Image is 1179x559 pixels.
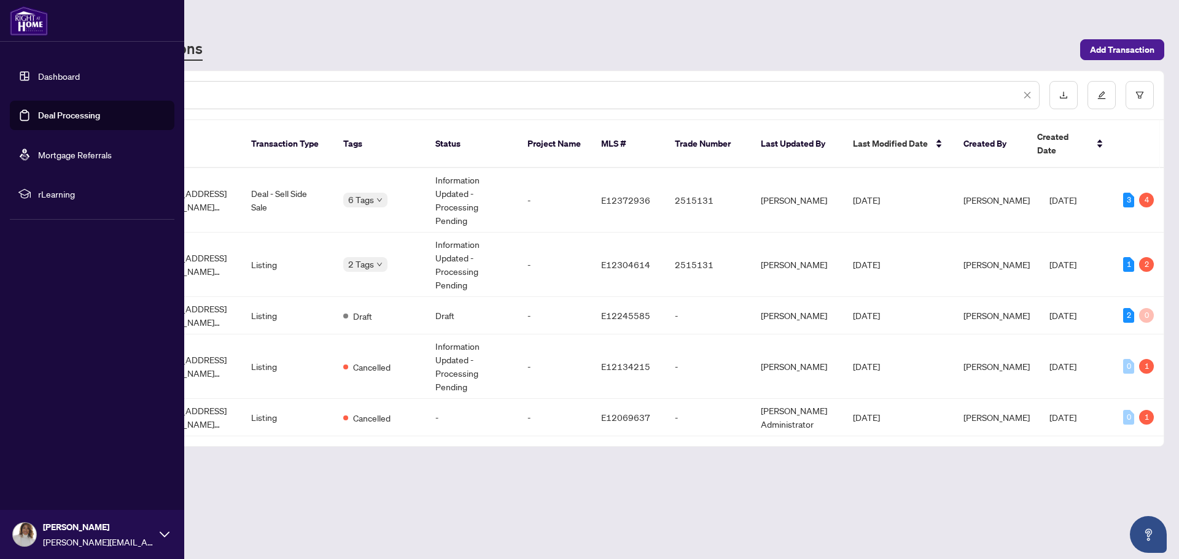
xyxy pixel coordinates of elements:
td: - [518,297,591,334]
td: - [665,334,751,399]
span: Last Modified Date [853,137,928,150]
td: [PERSON_NAME] [751,168,843,233]
span: [STREET_ADDRESS][PERSON_NAME][PERSON_NAME] [148,187,232,214]
span: Cancelled [353,411,391,425]
span: [DATE] [1049,259,1076,270]
span: down [376,197,383,203]
div: 3 [1123,193,1134,207]
span: rLearning [38,187,166,201]
span: [PERSON_NAME] [43,520,154,534]
div: 2 [1123,308,1134,323]
span: Cancelled [353,360,391,374]
div: 0 [1123,359,1134,374]
td: - [518,334,591,399]
span: [DATE] [853,195,880,206]
td: [PERSON_NAME] [751,233,843,297]
span: [DATE] [853,310,880,321]
span: [PERSON_NAME][EMAIL_ADDRESS][DOMAIN_NAME] [43,535,154,549]
span: 2 Tags [348,257,374,271]
div: 1 [1139,410,1154,425]
span: [DATE] [853,361,880,372]
th: Project Name [518,120,591,168]
th: Created Date [1027,120,1113,168]
td: 2515131 [665,233,751,297]
td: Listing [241,334,333,399]
span: [DATE] [1049,310,1076,321]
th: MLS # [591,120,665,168]
td: Information Updated - Processing Pending [426,168,518,233]
span: [STREET_ADDRESS][PERSON_NAME][PERSON_NAME] [148,251,232,278]
td: - [426,399,518,436]
span: [DATE] [853,412,880,423]
img: Profile Icon [13,523,36,546]
th: Last Updated By [751,120,843,168]
span: E12245585 [601,310,650,321]
span: [STREET_ADDRESS][PERSON_NAME][PERSON_NAME] [148,302,232,329]
button: filter [1126,81,1154,109]
span: E12372936 [601,195,650,206]
span: Draft [353,309,372,323]
td: [PERSON_NAME] [751,334,843,399]
span: filter [1135,91,1144,99]
span: [STREET_ADDRESS][PERSON_NAME][PERSON_NAME] [148,353,232,380]
span: E12134215 [601,361,650,372]
a: Mortgage Referrals [38,149,112,160]
td: Information Updated - Processing Pending [426,334,518,399]
td: - [518,233,591,297]
button: Add Transaction [1080,39,1164,60]
span: [DATE] [1049,195,1076,206]
div: 1 [1139,359,1154,374]
span: [PERSON_NAME] [963,195,1030,206]
span: Add Transaction [1090,40,1154,60]
th: Created By [954,120,1027,168]
td: - [665,399,751,436]
img: logo [10,6,48,36]
button: edit [1088,81,1116,109]
th: Status [426,120,518,168]
span: [DATE] [1049,412,1076,423]
span: down [376,261,383,268]
span: close [1023,91,1032,99]
div: 0 [1139,308,1154,323]
td: - [518,399,591,436]
td: Listing [241,233,333,297]
span: [PERSON_NAME] [963,361,1030,372]
a: Dashboard [38,71,80,82]
span: E12304614 [601,259,650,270]
td: [PERSON_NAME] Administrator [751,399,843,436]
button: download [1049,81,1078,109]
button: Open asap [1130,516,1167,553]
td: 2515131 [665,168,751,233]
span: [DATE] [1049,361,1076,372]
a: Deal Processing [38,110,100,121]
div: 4 [1139,193,1154,207]
th: Last Modified Date [843,120,954,168]
div: 2 [1139,257,1154,272]
span: [PERSON_NAME] [963,412,1030,423]
span: [STREET_ADDRESS][PERSON_NAME][PERSON_NAME] [148,404,232,431]
span: [DATE] [853,259,880,270]
span: edit [1097,91,1106,99]
span: [PERSON_NAME] [963,259,1030,270]
div: 1 [1123,257,1134,272]
td: Listing [241,297,333,334]
td: Deal - Sell Side Sale [241,168,333,233]
td: - [518,168,591,233]
span: download [1059,91,1068,99]
div: 0 [1123,410,1134,425]
td: Draft [426,297,518,334]
td: Information Updated - Processing Pending [426,233,518,297]
th: Tags [333,120,426,168]
span: 6 Tags [348,193,374,207]
th: Trade Number [665,120,751,168]
span: E12069637 [601,412,650,423]
span: [PERSON_NAME] [963,310,1030,321]
td: [PERSON_NAME] [751,297,843,334]
th: Transaction Type [241,120,333,168]
td: - [665,297,751,334]
td: Listing [241,399,333,436]
span: Created Date [1037,130,1089,157]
